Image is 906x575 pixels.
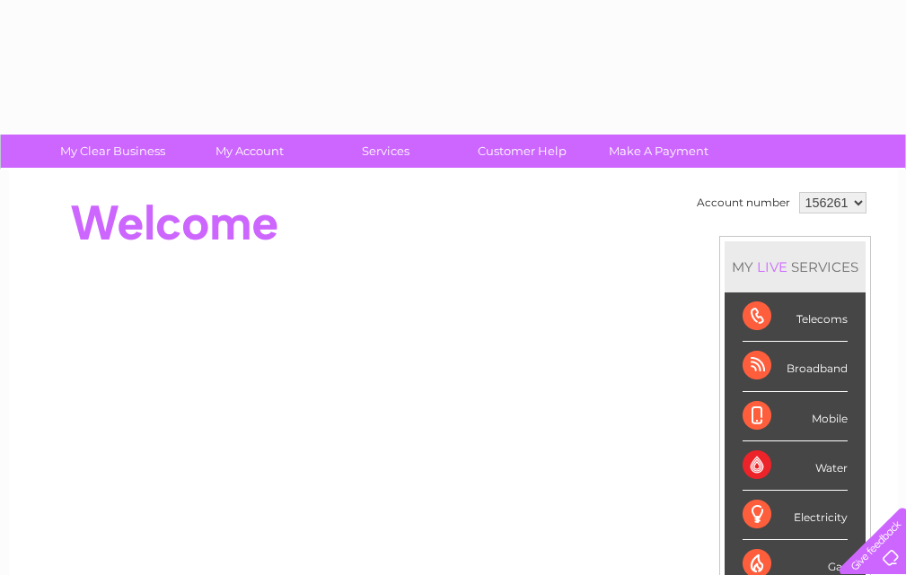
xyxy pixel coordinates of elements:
[743,292,848,342] div: Telecoms
[743,441,848,491] div: Water
[692,187,795,218] td: Account number
[585,135,733,168] a: Make A Payment
[743,392,848,441] div: Mobile
[312,135,460,168] a: Services
[175,135,323,168] a: My Account
[725,241,866,292] div: MY SERVICES
[39,135,187,168] a: My Clear Business
[743,342,848,391] div: Broadband
[753,258,791,275] div: LIVE
[448,135,596,168] a: Customer Help
[743,491,848,540] div: Electricity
